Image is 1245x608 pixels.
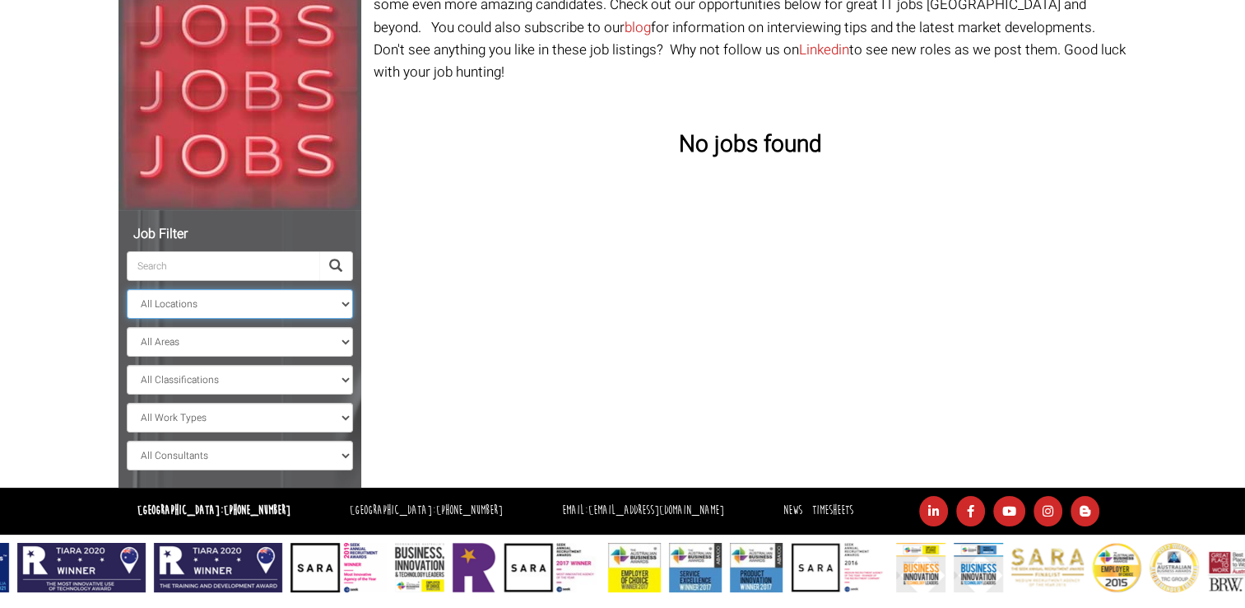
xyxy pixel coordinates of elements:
li: [GEOGRAPHIC_DATA]: [346,499,507,523]
a: News [783,503,802,518]
h3: No jobs found [374,133,1127,158]
a: [PHONE_NUMBER] [224,503,290,518]
strong: [GEOGRAPHIC_DATA]: [137,503,290,518]
a: [PHONE_NUMBER] [436,503,503,518]
a: [EMAIL_ADDRESS][DOMAIN_NAME] [588,503,724,518]
h5: Job Filter [127,227,353,242]
a: blog [625,17,651,38]
a: Linkedin [799,40,849,60]
a: Timesheets [812,503,853,518]
input: Search [127,251,319,281]
li: Email: [558,499,728,523]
